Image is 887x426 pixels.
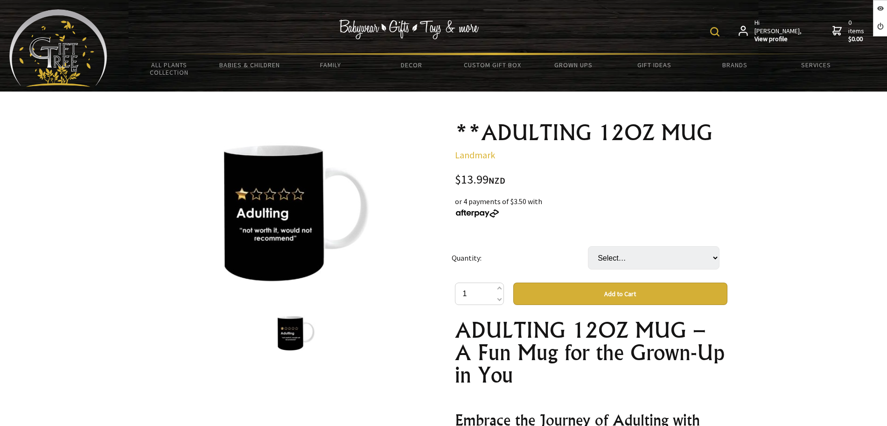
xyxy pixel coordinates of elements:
strong: View profile [754,35,803,43]
h1: **ADULTING 12OZ MUG [455,121,727,144]
img: **ADULTING 12OZ MUG [277,315,315,351]
a: Services [775,55,856,75]
span: Hi [PERSON_NAME], [754,19,803,43]
a: Grown Ups [533,55,614,75]
a: Brands [695,55,775,75]
td: Quantity: [452,233,588,283]
a: Hi [PERSON_NAME],View profile [739,19,803,43]
a: Landmark [455,149,495,161]
a: Decor [371,55,452,75]
a: All Plants Collection [129,55,210,82]
a: Family [290,55,371,75]
strong: $0.00 [848,35,866,43]
a: 0 items$0.00 [832,19,866,43]
img: Babyware - Gifts - Toys and more... [9,9,107,87]
span: 0 items [848,18,866,43]
img: product search [710,27,719,36]
button: Add to Cart [513,283,727,305]
a: Custom Gift Box [452,55,533,75]
img: **ADULTING 12OZ MUG [220,142,372,283]
div: or 4 payments of $3.50 with [455,196,727,218]
a: Gift Ideas [614,55,694,75]
img: Babywear - Gifts - Toys & more [339,20,479,39]
a: Babies & Children [210,55,290,75]
span: NZD [489,175,505,186]
div: $13.99 [455,174,727,186]
h1: ADULTING 12OZ MUG – A Fun Mug for the Grown-Up in You [455,319,727,386]
img: Afterpay [455,209,500,218]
